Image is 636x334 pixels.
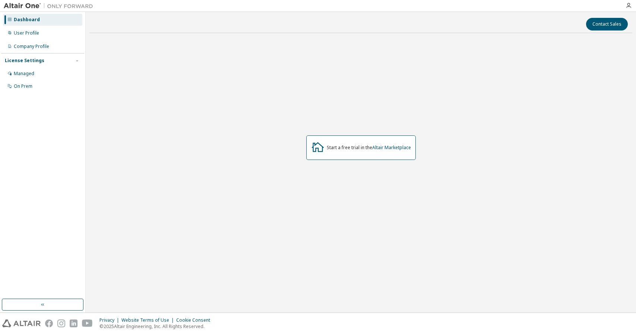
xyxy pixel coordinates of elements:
[372,144,411,151] a: Altair Marketplace
[2,319,41,327] img: altair_logo.svg
[99,317,121,323] div: Privacy
[5,58,44,64] div: License Settings
[14,30,39,36] div: User Profile
[57,319,65,327] img: instagram.svg
[121,317,176,323] div: Website Terms of Use
[45,319,53,327] img: facebook.svg
[99,323,215,330] p: © 2025 Altair Engineering, Inc. All Rights Reserved.
[586,18,628,30] button: Contact Sales
[70,319,77,327] img: linkedin.svg
[4,2,97,10] img: Altair One
[327,145,411,151] div: Start a free trial in the
[82,319,93,327] img: youtube.svg
[14,44,49,49] div: Company Profile
[14,83,32,89] div: On Prem
[14,71,34,77] div: Managed
[176,317,215,323] div: Cookie Consent
[14,17,40,23] div: Dashboard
